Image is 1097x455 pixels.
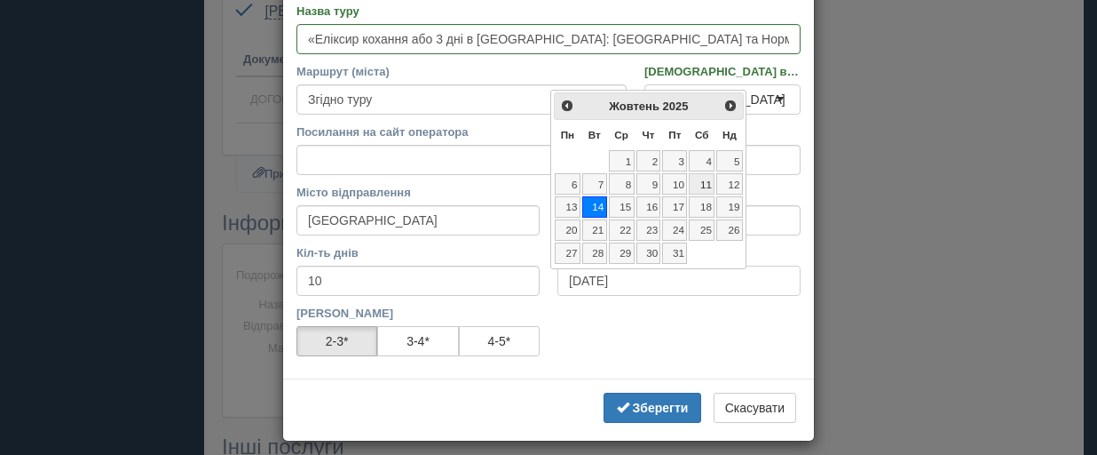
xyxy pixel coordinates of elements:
[714,393,796,423] button: Скасувати
[636,150,661,172] a: 2
[636,173,661,195] a: 9
[662,243,687,264] a: 31
[296,244,540,261] label: Кіл-ть днів
[555,173,580,195] a: 6
[663,100,689,113] span: 2025
[604,393,701,423] button: Зберегти
[609,196,635,218] a: 15
[609,220,635,241] a: 22
[555,243,580,264] a: 27
[662,196,687,218] a: 17
[636,243,661,264] a: 30
[689,150,714,172] a: 4
[296,3,801,20] label: Назва туру
[561,129,574,140] span: Понеділок
[582,220,607,241] a: 21
[609,173,635,195] a: 8
[723,99,738,113] span: Наст>
[555,196,580,218] a: 13
[716,196,743,218] a: 19
[636,196,661,218] a: 16
[636,220,661,241] a: 23
[588,129,601,140] span: Вівторок
[720,95,740,116] a: Наст>
[662,173,687,195] a: 10
[662,220,687,241] a: 24
[644,63,801,80] label: [DEMOGRAPHIC_DATA] візиту
[609,100,659,113] span: Жовтень
[582,196,607,218] a: 14
[296,305,540,322] label: [PERSON_NAME]
[695,129,709,140] span: Субота
[689,196,714,218] a: 18
[296,63,627,80] label: Маршрут (міста)
[560,99,574,113] span: <Попер
[614,129,628,140] span: Середа
[633,401,689,415] b: Зберегти
[296,184,540,201] label: Місто відправлення
[296,124,801,140] label: Посилання на сайт оператора
[662,150,687,172] a: 3
[716,220,743,241] a: 26
[722,129,737,140] span: Неділя
[582,243,607,264] a: 28
[609,243,635,264] a: 29
[556,95,577,116] a: <Попер
[689,220,714,241] a: 25
[643,129,655,140] span: Четвер
[689,173,714,195] a: 11
[582,173,607,195] a: 7
[716,173,743,195] a: 12
[555,220,580,241] a: 20
[668,129,681,140] span: П
[716,150,743,172] a: 5
[609,150,635,172] a: 1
